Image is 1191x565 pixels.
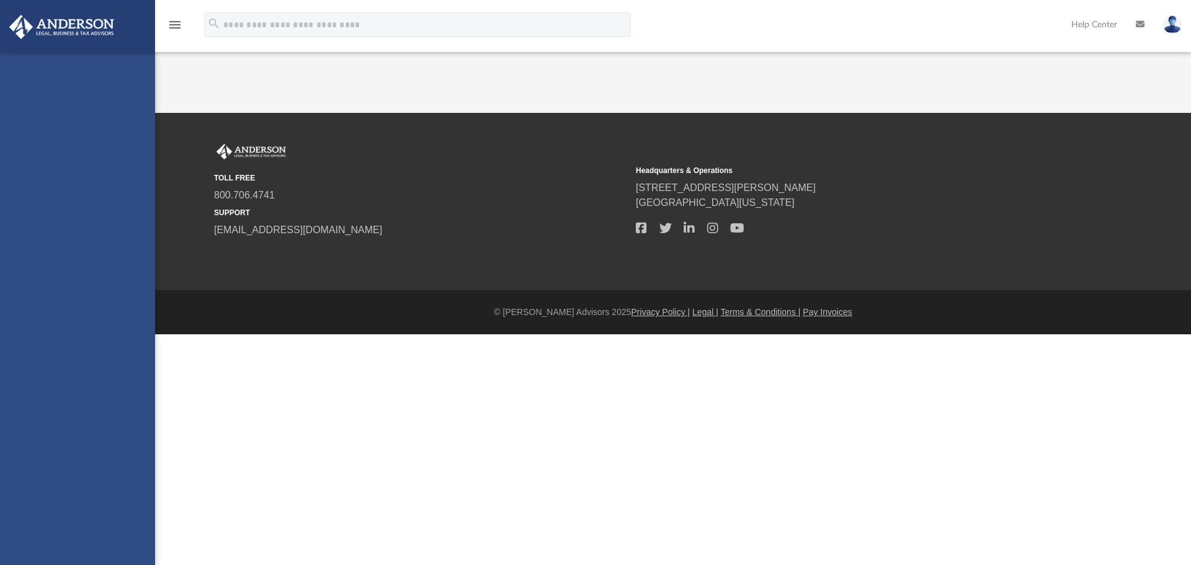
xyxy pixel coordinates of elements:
a: menu [167,24,182,32]
img: Anderson Advisors Platinum Portal [214,144,288,160]
i: menu [167,17,182,32]
i: search [207,17,221,30]
a: Privacy Policy | [631,307,690,317]
a: Terms & Conditions | [721,307,801,317]
small: TOLL FREE [214,172,627,184]
img: Anderson Advisors Platinum Portal [6,15,118,39]
a: Legal | [692,307,718,317]
small: Headquarters & Operations [636,165,1049,176]
a: [STREET_ADDRESS][PERSON_NAME] [636,182,816,193]
a: 800.706.4741 [214,190,275,200]
a: [GEOGRAPHIC_DATA][US_STATE] [636,197,795,208]
img: User Pic [1163,16,1182,33]
a: [EMAIL_ADDRESS][DOMAIN_NAME] [214,225,382,235]
a: Pay Invoices [803,307,852,317]
div: © [PERSON_NAME] Advisors 2025 [155,306,1191,319]
small: SUPPORT [214,207,627,218]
